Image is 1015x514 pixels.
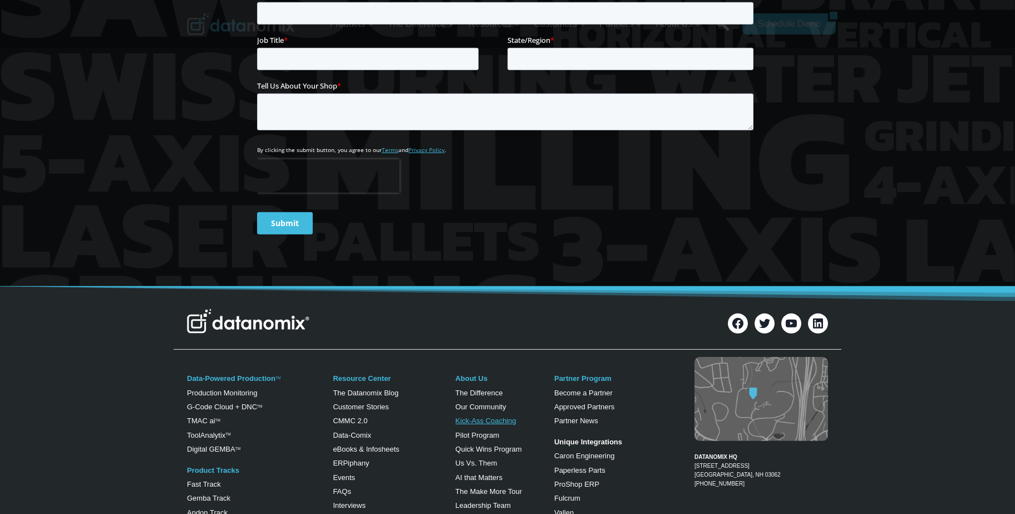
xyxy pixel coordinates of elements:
a: Us Vs. Them [455,459,497,467]
a: Partner Program [554,374,612,383]
figcaption: [PHONE_NUMBER] [694,444,828,488]
a: Kick-Ass Coaching [455,417,516,425]
a: Approved Partners [554,403,614,411]
a: Become a Partner [554,389,613,397]
a: Product Tracks [187,466,239,474]
a: FAQs [333,487,351,496]
a: Data-Comix [333,431,371,439]
a: The Make More Tour [455,487,522,496]
a: Fast Track [187,480,221,488]
sup: TM [235,447,240,451]
strong: Unique Integrations [554,438,622,446]
a: eBooks & Infosheets [333,445,399,453]
strong: DATANOMIX HQ [694,454,737,460]
a: G-Code Cloud + DNCTM [187,403,262,411]
a: Digital GEMBATM [187,445,240,453]
a: Production Monitoring [187,389,257,397]
a: Leadership Team [455,501,511,510]
a: Pilot Program [455,431,499,439]
a: Events [333,473,355,482]
a: ProShop ERP [554,480,599,488]
a: Customer Stories [333,403,388,411]
a: The Datanomix Blog [333,389,398,397]
a: Resource Center [333,374,391,383]
a: ToolAnalytix [187,431,225,439]
sup: TM [215,418,220,422]
a: Our Community [455,403,506,411]
a: Caron Engineering [554,452,614,460]
a: Fulcrum [554,494,580,502]
a: Data-Powered Production [187,374,275,383]
a: Quick Wins Program [455,445,521,453]
a: [STREET_ADDRESS][GEOGRAPHIC_DATA], NH 03062 [694,463,781,478]
a: TMAC aiTM [187,417,220,425]
a: AI that Matters [455,473,502,482]
img: Datanomix map image [694,357,828,441]
a: CMMC 2.0 [333,417,367,425]
a: Paperless Parts [554,466,605,474]
a: ERPiphany [333,459,369,467]
a: Gemba Track [187,494,230,502]
a: The Difference [455,389,502,397]
a: Partner News [554,417,598,425]
a: TM [275,376,280,380]
sup: TM [257,404,262,408]
a: Interviews [333,501,366,510]
a: TM [225,432,230,436]
a: About Us [455,374,487,383]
